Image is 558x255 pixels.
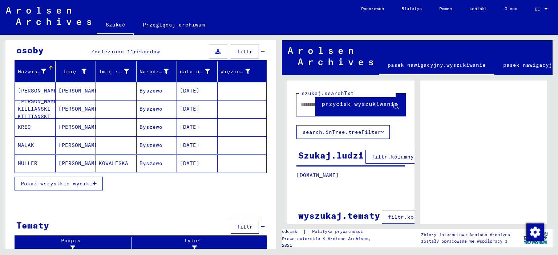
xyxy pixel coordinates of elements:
button: Pokaż wszystkie wyniki [15,177,103,190]
font: Byszewo [139,106,162,112]
font: MALAK [18,142,34,148]
button: filtr [231,220,259,234]
a: Przeglądaj archiwum [134,16,214,33]
font: [PERSON_NAME] [58,106,101,112]
font: osoby [16,45,44,55]
font: Znaleziono 11 [91,48,134,55]
font: filtr.kolumny wyszukiwania [372,153,456,160]
a: odcisk [282,228,303,235]
font: data urodzenia [180,68,226,75]
button: filtr.kolumny wyszukiwania [365,150,462,164]
font: Pomoc [439,6,452,11]
font: [PERSON_NAME] [58,142,101,148]
mat-header-cell: Imię [56,61,96,82]
font: Podpis [61,237,81,244]
font: [PERSON_NAME] [18,87,60,94]
div: data urodzenia [180,66,219,77]
font: Imię [63,68,76,75]
font: [PERSON_NAME] [58,160,101,166]
font: [PERSON_NAME] KILLIANSKI KILTIANSKI [18,98,60,120]
font: Prawa autorskie © Arolsen Archives, 2021 [282,236,371,248]
font: szukaj.searchTxt [302,90,354,96]
font: odcisk [282,229,297,234]
font: Pokaż wszystkie wyniki [21,180,93,187]
font: MÜLLER [18,160,37,166]
font: filtr [237,48,253,55]
button: filtr [231,45,259,58]
img: yv_logo.png [522,229,549,247]
font: Narodziny [139,68,169,75]
font: [PERSON_NAME] [58,87,101,94]
a: Polityka prywatności [306,228,372,235]
button: filtr.kolumny wyszukiwania [382,210,479,224]
font: [PERSON_NAME] [58,124,101,130]
font: Przeglądaj archiwum [143,21,205,28]
font: [DATE] [180,160,199,166]
font: O nas [505,6,517,11]
div: Więzień nr [221,66,260,77]
font: Podarować [361,6,384,11]
font: KOWALESKA [99,160,128,166]
div: tytuł [134,237,260,252]
img: Arolsen_neg.svg [6,7,91,25]
font: filtr.kolumny wyszukiwania [388,214,473,220]
font: rekordów [134,48,160,55]
font: [DOMAIN_NAME] [296,172,339,178]
font: Biuletyn [401,6,422,11]
font: Imię rodowe [99,68,135,75]
font: [DATE] [180,124,199,130]
font: kontakt [469,6,487,11]
mat-header-cell: Nazwisko [15,61,56,82]
font: [DATE] [180,87,199,94]
font: Byszewo [139,87,162,94]
font: Byszewo [139,124,162,130]
font: Szukaj.ludzi [298,150,364,161]
font: pasek nawigacyjny.wyszukiwanie [388,62,486,68]
div: Nazwisko [18,66,55,77]
font: zostały opracowane we współpracy z [421,238,508,244]
font: search.inTree.treeFilter [303,129,381,135]
a: pasek nawigacyjny.wyszukiwanie [379,56,494,75]
font: Tematy [16,220,49,231]
mat-header-cell: Imię rodowe [96,61,137,82]
font: wyszukaj.tematy [298,210,380,221]
a: Szukać [97,16,134,35]
mat-header-cell: data urodzenia [177,61,218,82]
font: filtr [237,223,253,230]
font: Polityka prywatności [312,229,363,234]
font: przycisk wyszukiwania [322,100,398,107]
font: Zbiory internetowe Arolsen Archives [421,232,510,237]
div: Imię [58,66,96,77]
font: tytuł [184,237,201,244]
mat-header-cell: Narodziny [137,61,177,82]
button: search.inTree.treeFilter [296,125,390,139]
font: DE [535,6,540,12]
button: przycisk wyszukiwania [315,94,405,116]
font: Więzień nr [221,68,253,75]
font: [DATE] [180,106,199,112]
font: Byszewo [139,160,162,166]
div: Podpis [18,237,133,252]
div: Narodziny [139,66,178,77]
font: KREC [18,124,31,130]
font: [DATE] [180,142,199,148]
font: Nazwisko [18,68,44,75]
mat-header-cell: Więzień nr [218,61,267,82]
img: Zmiana zgody [526,223,544,241]
font: | [303,228,306,235]
font: Byszewo [139,142,162,148]
font: Szukać [106,21,125,28]
div: Imię rodowe [99,66,138,77]
img: Arolsen_neg.svg [288,47,373,65]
